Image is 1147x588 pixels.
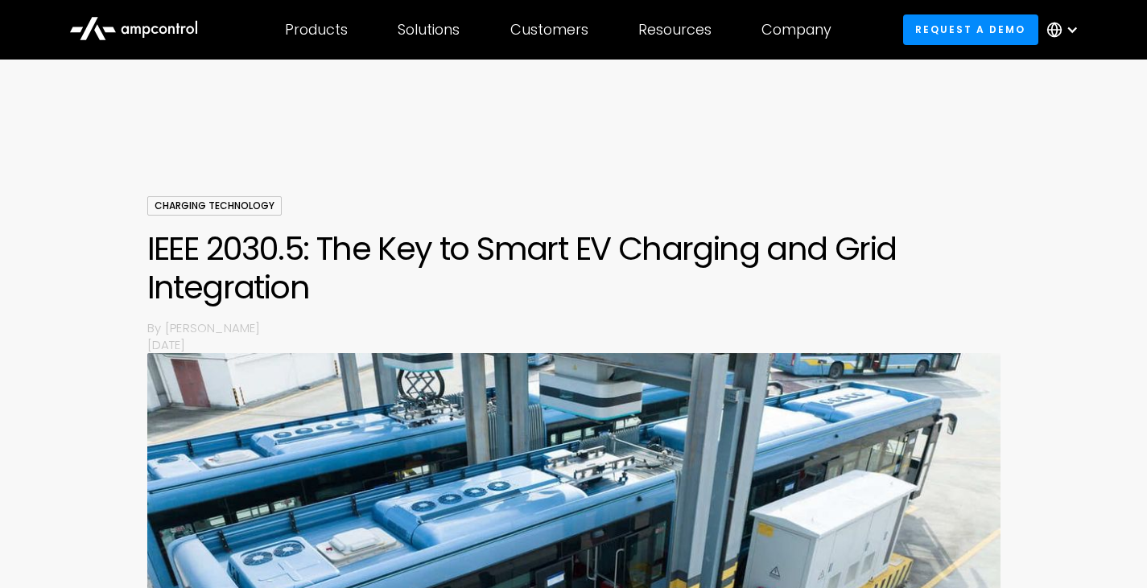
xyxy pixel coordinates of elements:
div: Charging Technology [147,196,282,216]
div: Company [761,21,831,39]
p: [DATE] [147,336,1001,353]
h1: IEEE 2030.5: The Key to Smart EV Charging and Grid Integration [147,229,1001,306]
div: Customers [510,21,588,39]
div: Resources [638,21,712,39]
div: Products [285,21,348,39]
div: Solutions [398,21,460,39]
p: By [147,319,165,336]
p: [PERSON_NAME] [165,319,1001,336]
a: Request a demo [903,14,1038,44]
